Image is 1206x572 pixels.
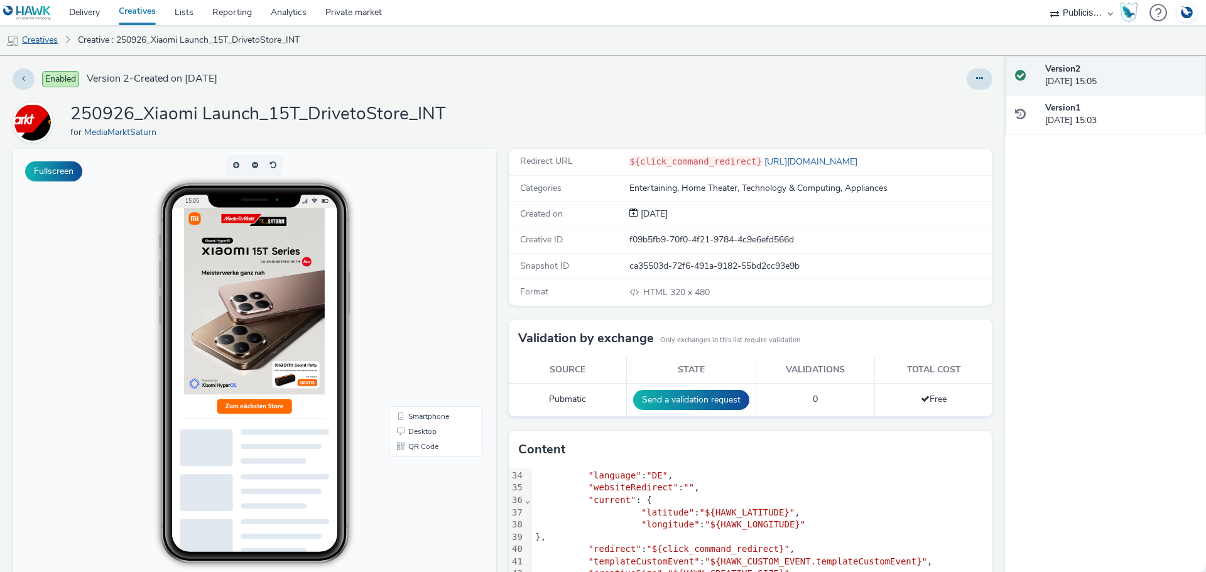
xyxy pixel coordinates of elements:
[700,507,795,517] span: "${HAWK_LATITUDE}"
[518,440,565,459] h3: Content
[589,470,641,480] span: "language"
[87,72,217,86] span: Version 2 - Created on [DATE]
[509,543,524,556] div: 40
[70,102,446,126] h1: 250926_Xiaomi Launch_15T_DrivetoStore_INT
[3,5,52,21] img: undefined Logo
[509,494,524,507] div: 36
[84,126,161,138] a: MediaMarktSaturn
[641,519,700,529] span: "longitude"
[756,357,875,383] th: Validations
[14,104,51,141] img: MediaMarktSaturn
[641,507,694,517] span: "latitude"
[70,126,84,138] span: for
[633,390,749,410] button: Send a validation request
[509,357,627,383] th: Source
[531,556,992,568] div: : ,
[813,393,818,405] span: 0
[396,264,437,271] span: Smartphone
[509,556,524,568] div: 41
[518,329,654,348] h3: Validation by exchange
[646,470,668,480] span: "DE"
[642,286,710,298] span: 320 x 480
[72,25,306,55] a: Creative : 250926_Xiaomi Launch_15T_DrivetoStore_INT
[589,544,641,554] span: "redirect"
[875,357,992,383] th: Total cost
[520,234,563,246] span: Creative ID
[531,494,992,507] div: : {
[520,286,548,298] span: Format
[1045,63,1196,89] div: [DATE] 15:05
[531,507,992,519] div: : ,
[509,482,524,494] div: 35
[379,260,468,275] li: Smartphone
[520,260,569,272] span: Snapshot ID
[1045,63,1080,75] strong: Version 2
[520,155,573,167] span: Redirect URL
[531,531,992,544] div: },
[762,156,862,168] a: [URL][DOMAIN_NAME]
[531,482,992,494] div: : ,
[25,161,82,181] button: Fullscreen
[509,519,524,531] div: 38
[683,482,694,492] span: ""
[531,519,992,531] div: :
[629,234,991,246] div: f09b5fb9-70f0-4f21-9784-4c9e6efd566d
[13,116,58,128] a: MediaMarktSaturn
[629,260,991,273] div: ca35503d-72f6-491a-9182-55bd2cc93e9b
[646,544,790,554] span: "${click_command_redirect}"
[921,393,947,405] span: Free
[6,35,19,47] img: mobile
[379,275,468,290] li: Desktop
[524,495,531,505] span: Fold line
[705,519,805,529] span: "${HAWK_LONGITUDE}"
[531,470,992,482] div: : ,
[643,286,670,298] span: HTML
[509,470,524,482] div: 34
[638,208,668,220] div: Creation 26 September 2025, 15:03
[629,182,991,195] div: Entertaining, Home Theater, Technology & Computing, Appliances
[629,156,762,166] code: ${click_command_redirect}
[173,48,187,55] span: 15:05
[589,482,678,492] span: "websiteRedirect"
[509,383,627,416] td: Pubmatic
[589,495,636,505] span: "current"
[638,208,668,220] span: [DATE]
[509,507,524,519] div: 37
[1119,3,1138,23] img: Hawk Academy
[379,290,468,305] li: QR Code
[396,279,424,286] span: Desktop
[660,335,800,345] small: Only exchanges in this list require validation
[627,357,756,383] th: State
[1177,3,1196,23] img: Account DE
[1119,3,1143,23] a: Hawk Academy
[705,556,927,566] span: "${HAWK_CUSTOM_EVENT.templateCustomEvent}"
[396,294,426,301] span: QR Code
[1045,102,1196,127] div: [DATE] 15:03
[589,556,700,566] span: "templateCustomEvent"
[531,543,992,556] div: : ,
[509,531,524,544] div: 39
[1045,102,1080,114] strong: Version 1
[42,71,79,87] span: Enabled
[520,182,562,194] span: Categories
[520,208,563,220] span: Created on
